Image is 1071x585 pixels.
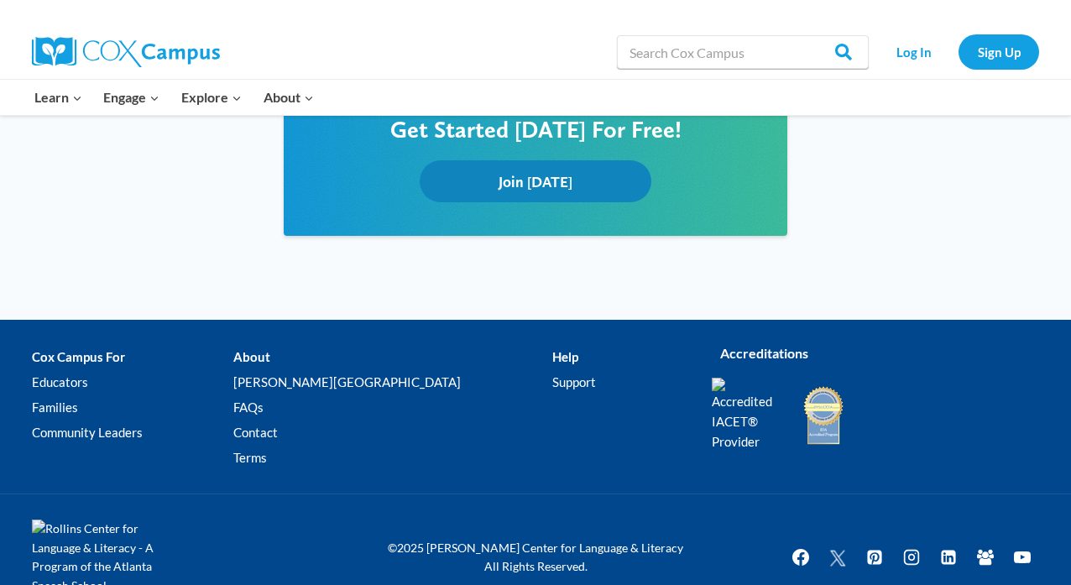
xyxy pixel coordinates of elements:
[32,37,220,67] img: Cox Campus
[499,173,572,191] span: Join [DATE]
[32,370,233,395] a: Educators
[858,541,891,574] a: Pinterest
[24,80,93,115] button: Child menu of Learn
[784,541,818,574] a: Facebook
[877,34,1039,69] nav: Secondary Navigation
[390,115,682,144] span: Get Started [DATE] For Free!
[1006,541,1039,574] a: YouTube
[932,541,965,574] a: Linkedin
[969,541,1002,574] a: Facebook Group
[32,420,233,446] a: Community Leaders
[233,370,551,395] a: [PERSON_NAME][GEOGRAPHIC_DATA]
[420,160,651,201] a: Join [DATE]
[802,384,844,447] img: IDA Accredited
[233,446,551,471] a: Terms
[32,395,233,420] a: Families
[93,80,171,115] button: Child menu of Engage
[253,80,325,115] button: Child menu of About
[877,34,950,69] a: Log In
[233,395,551,420] a: FAQs
[712,378,783,452] img: Accredited IACET® Provider
[376,539,695,577] p: ©2025 [PERSON_NAME] Center for Language & Literacy All Rights Reserved.
[959,34,1039,69] a: Sign Up
[24,80,324,115] nav: Primary Navigation
[895,541,928,574] a: Instagram
[828,548,848,567] img: Twitter X icon white
[233,420,551,446] a: Contact
[617,35,869,69] input: Search Cox Campus
[552,370,687,395] a: Support
[821,541,854,574] a: Twitter
[720,345,808,361] strong: Accreditations
[170,80,253,115] button: Child menu of Explore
